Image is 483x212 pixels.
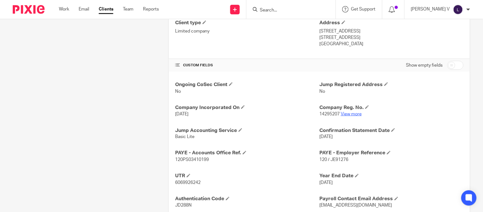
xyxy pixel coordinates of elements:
p: [GEOGRAPHIC_DATA] [319,41,464,47]
span: 120PS03410199 [175,158,209,162]
h4: Authentication Code [175,196,319,202]
span: [EMAIL_ADDRESS][DOMAIN_NAME] [319,203,392,208]
h4: Confirmation Statement Date [319,127,464,134]
h4: Payroll Contact Email Address [319,196,464,202]
h4: Ongoing CoSec Client [175,81,319,88]
span: [DATE] [319,181,333,185]
input: Search [259,8,316,13]
h4: Company Incorporated On [175,104,319,111]
a: Reports [143,6,159,12]
h4: Jump Registered Address [319,81,464,88]
img: Pixie [13,5,45,14]
span: 6069926242 [175,181,201,185]
h4: Client type [175,19,319,26]
h4: CUSTOM FIELDS [175,63,319,68]
label: Show empty fields [406,62,443,69]
h4: PAYE - Accounts Office Ref. [175,150,319,157]
span: No [175,89,181,94]
h4: Year End Date [319,173,464,179]
p: [STREET_ADDRESS] [319,34,464,41]
p: Limited company [175,28,319,34]
span: 14295207 [319,112,340,116]
h4: PAYE - Employer Reference [319,150,464,157]
a: Clients [99,6,113,12]
p: [PERSON_NAME] V [411,6,450,12]
h4: Company Reg. No. [319,104,464,111]
a: Work [59,6,69,12]
span: [DATE] [175,112,188,116]
span: Basic Lite [175,135,195,139]
img: svg%3E [453,4,463,15]
span: 120 / JE91276 [319,158,348,162]
a: Team [123,6,133,12]
span: JD288N [175,203,192,208]
span: No [319,89,325,94]
a: Email [79,6,89,12]
h4: UTR [175,173,319,179]
a: View more [341,112,362,116]
span: [DATE] [319,135,333,139]
h4: Jump Accounting Service [175,127,319,134]
h4: Address [319,19,464,26]
span: Get Support [351,7,376,11]
p: [STREET_ADDRESS] [319,28,464,34]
